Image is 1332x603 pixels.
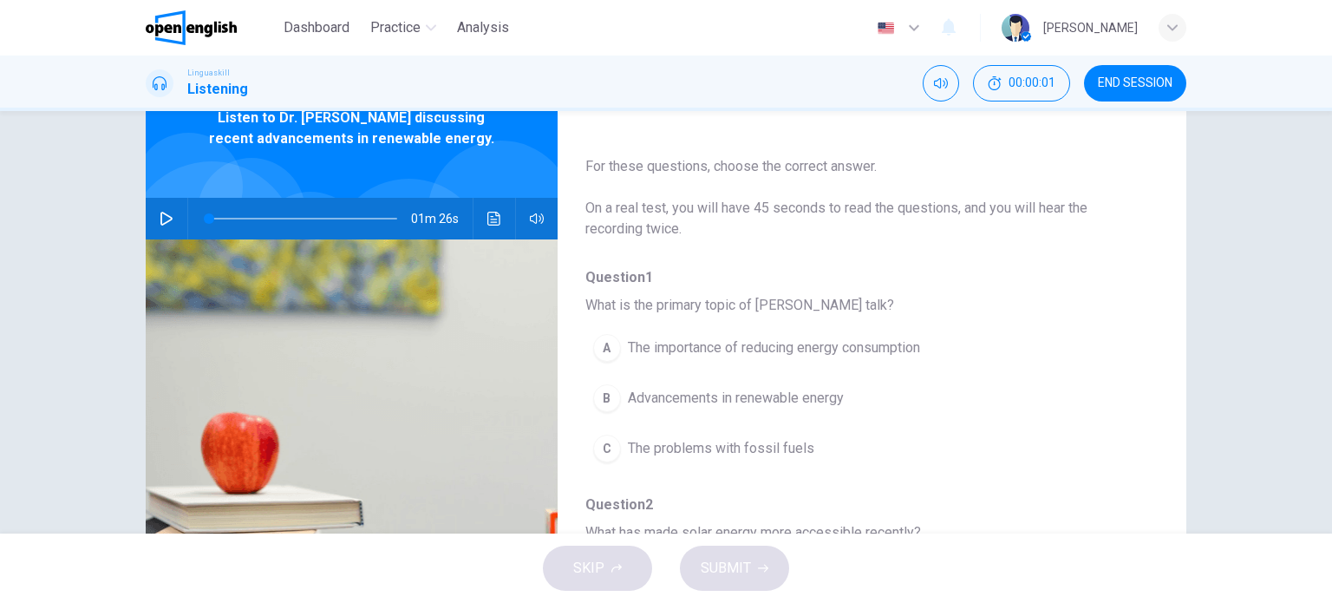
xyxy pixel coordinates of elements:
button: Dashboard [277,12,356,43]
img: Profile picture [1002,14,1029,42]
span: What is the primary topic of [PERSON_NAME] talk? [585,295,1131,316]
div: Hide [973,65,1070,102]
button: Analysis [450,12,516,43]
span: Question 2 [585,495,1131,515]
img: en [875,22,897,35]
div: C [593,435,621,462]
button: Practice [363,12,443,43]
div: B [593,384,621,412]
span: Listen to Dr. [PERSON_NAME] discussing recent advancements in renewable energy. [202,108,501,149]
span: END SESSION [1098,76,1172,90]
div: A [593,334,621,362]
span: What has made solar energy more accessible recently? [585,522,1131,543]
span: 00:00:01 [1009,76,1055,90]
button: BAdvancements in renewable energy [585,377,1068,420]
span: The problems with fossil fuels [628,438,814,459]
span: 01m 26s [411,198,473,239]
div: Mute [923,65,959,102]
span: Practice [370,17,421,38]
button: AThe importance of reducing energy consumption [585,326,1068,370]
span: Dashboard [284,17,349,38]
span: Analysis [457,17,509,38]
span: The importance of reducing energy consumption [628,338,920,358]
h1: Listening [187,79,248,100]
a: OpenEnglish logo [146,10,277,45]
span: Advancements in renewable energy [628,388,844,409]
button: END SESSION [1084,65,1186,102]
span: Question 1 [585,267,1131,288]
button: Click to see the audio transcription [480,198,508,239]
span: For these questions, choose the correct answer. [585,156,1131,177]
div: [PERSON_NAME] [1043,17,1138,38]
img: OpenEnglish logo [146,10,237,45]
span: Linguaskill [187,67,230,79]
button: CThe problems with fossil fuels [585,427,1068,470]
button: 00:00:01 [973,65,1070,102]
span: On a real test, you will have 45 seconds to read the questions, and you will hear the recording t... [585,198,1131,239]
